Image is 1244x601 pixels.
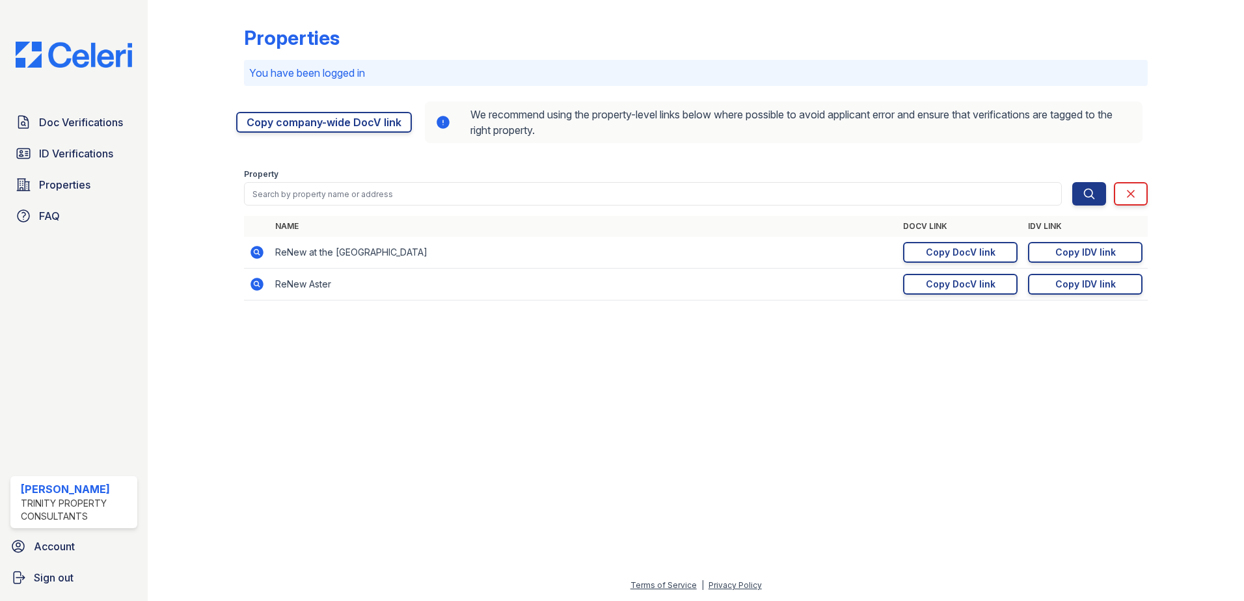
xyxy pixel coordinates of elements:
[39,208,60,224] span: FAQ
[5,533,142,559] a: Account
[709,580,762,590] a: Privacy Policy
[1055,278,1116,291] div: Copy IDV link
[39,114,123,130] span: Doc Verifications
[10,172,137,198] a: Properties
[5,42,142,68] img: CE_Logo_Blue-a8612792a0a2168367f1c8372b55b34899dd931a85d93a1a3d3e32e68fde9ad4.png
[236,112,412,133] a: Copy company-wide DocV link
[244,169,278,180] label: Property
[34,570,74,585] span: Sign out
[39,177,90,193] span: Properties
[244,26,340,49] div: Properties
[5,565,142,591] a: Sign out
[926,246,995,259] div: Copy DocV link
[270,237,898,269] td: ReNew at the [GEOGRAPHIC_DATA]
[701,580,704,590] div: |
[898,216,1023,237] th: DocV Link
[926,278,995,291] div: Copy DocV link
[21,497,132,523] div: Trinity Property Consultants
[270,216,898,237] th: Name
[270,269,898,300] td: ReNew Aster
[244,182,1062,206] input: Search by property name or address
[425,101,1143,143] div: We recommend using the property-level links below where possible to avoid applicant error and ens...
[1055,246,1116,259] div: Copy IDV link
[34,539,75,554] span: Account
[1028,274,1143,295] a: Copy IDV link
[903,274,1018,295] a: Copy DocV link
[21,481,132,497] div: [PERSON_NAME]
[249,65,1143,81] p: You have been logged in
[10,140,137,167] a: ID Verifications
[1028,242,1143,263] a: Copy IDV link
[39,146,113,161] span: ID Verifications
[1023,216,1148,237] th: IDV Link
[630,580,697,590] a: Terms of Service
[903,242,1018,263] a: Copy DocV link
[10,109,137,135] a: Doc Verifications
[10,203,137,229] a: FAQ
